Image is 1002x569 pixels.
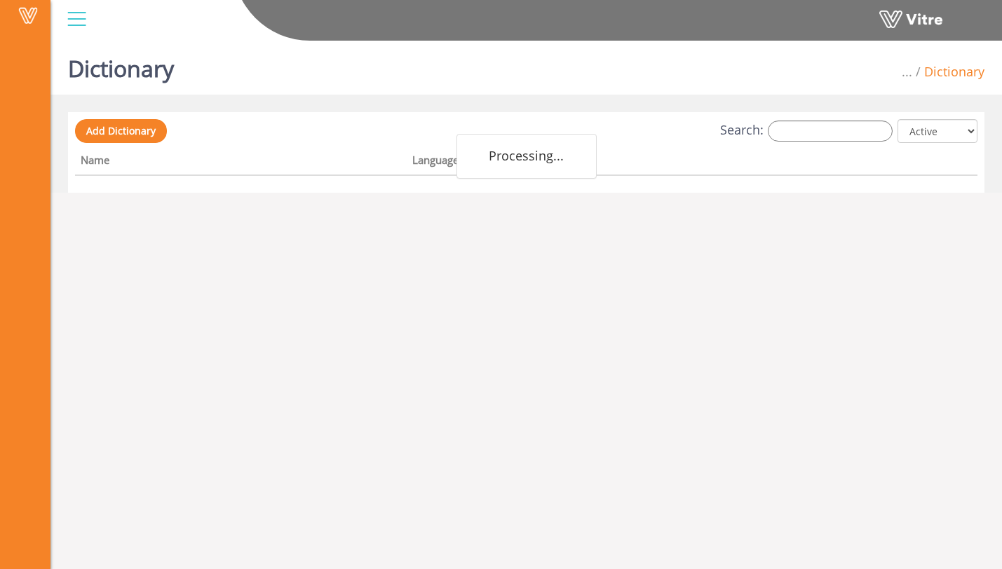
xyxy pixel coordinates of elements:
th: Name [75,149,407,176]
div: Processing... [456,134,597,179]
span: Add Dictionary [86,124,156,137]
input: Search: [768,121,893,142]
h1: Dictionary [68,35,174,95]
th: Language [407,149,886,176]
label: Search: [720,121,893,142]
a: Add Dictionary [75,119,167,143]
li: Dictionary [912,63,984,81]
span: ... [902,63,912,80]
